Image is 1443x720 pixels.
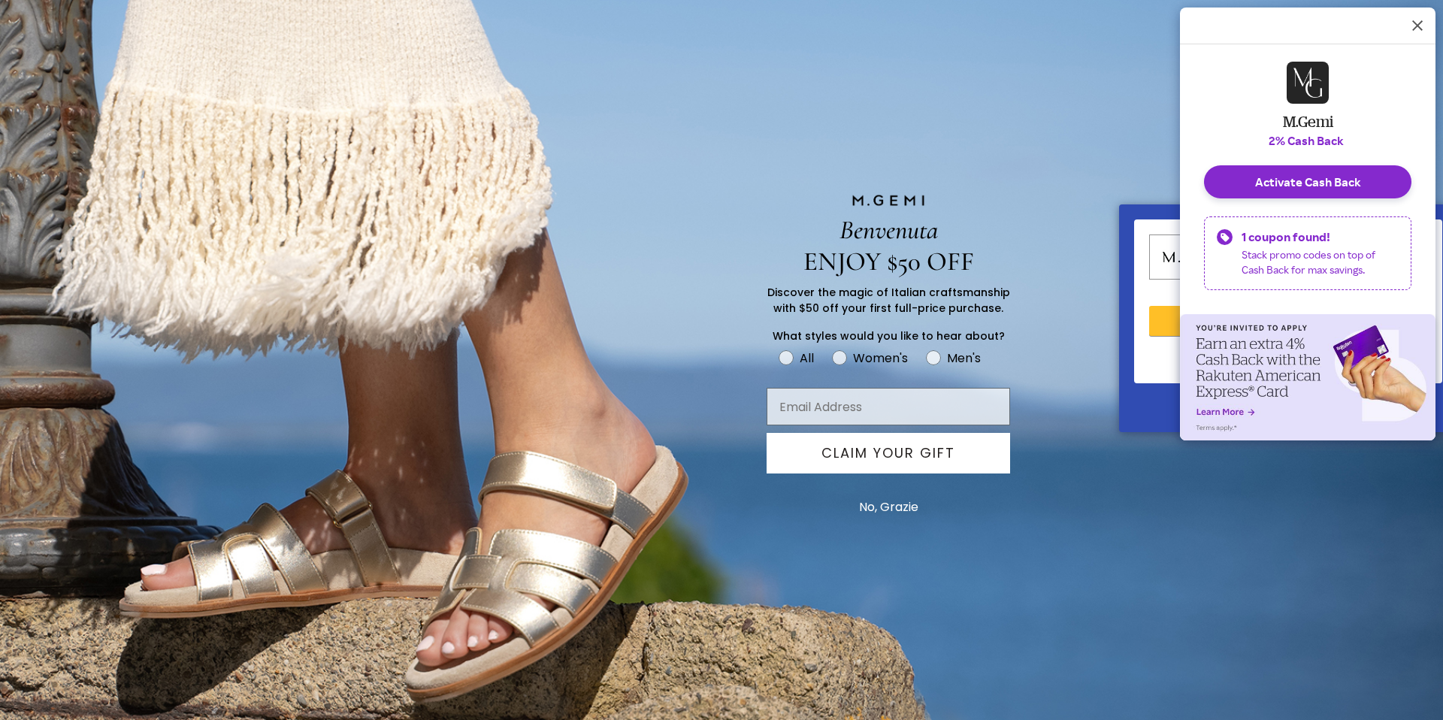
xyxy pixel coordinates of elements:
img: M.GEMI [851,194,926,207]
input: Email Address [767,388,1010,425]
button: No, Grazie [852,489,926,526]
button: Close dialog [1411,6,1437,32]
span: ENJOY $50 OFF [803,246,974,277]
div: All [800,349,814,368]
span: Discover the magic of Italian craftsmanship with $50 off your first full-price purchase. [767,285,1010,316]
div: Women's [853,349,908,368]
span: What styles would you like to hear about? [773,328,1005,343]
div: Men's [947,349,981,368]
span: Benvenuta [839,214,938,246]
button: CLAIM YOUR GIFT [767,433,1010,473]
